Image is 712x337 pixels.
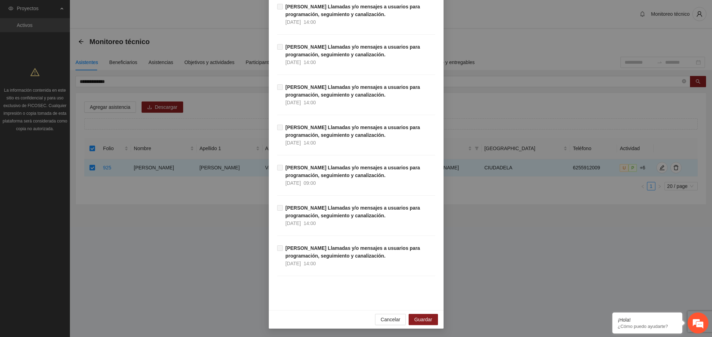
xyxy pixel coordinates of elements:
span: 14:00 [304,261,316,266]
span: 14:00 [304,100,316,105]
span: Estamos en línea. [41,93,96,164]
div: ¡Hola! [618,317,677,323]
strong: [PERSON_NAME] Llamadas y/o mensajes a usuarios para programación, seguimiento y canalización. [286,84,420,98]
button: Guardar [409,314,438,325]
textarea: Escriba su mensaje y pulse “Intro” [3,191,133,216]
span: Cancelar [381,316,400,323]
div: Minimizar ventana de chat en vivo [115,3,131,20]
strong: [PERSON_NAME] Llamadas y/o mensajes a usuarios para programación, seguimiento y canalización. [286,245,420,259]
span: [DATE] [286,59,301,65]
span: [DATE] [286,140,301,146]
strong: [PERSON_NAME] Llamadas y/o mensajes a usuarios para programación, seguimiento y canalización. [286,205,420,218]
span: 09:00 [304,180,316,186]
span: 14:00 [304,59,316,65]
span: [DATE] [286,19,301,25]
span: [DATE] [286,220,301,226]
div: Chatee con nosotros ahora [36,36,117,45]
span: 14:00 [304,140,316,146]
strong: [PERSON_NAME] Llamadas y/o mensajes a usuarios para programación, seguimiento y canalización. [286,125,420,138]
span: 14:00 [304,19,316,25]
span: [DATE] [286,180,301,186]
span: [DATE] [286,261,301,266]
strong: [PERSON_NAME] Llamadas y/o mensajes a usuarios para programación, seguimiento y canalización. [286,4,420,17]
strong: [PERSON_NAME] Llamadas y/o mensajes a usuarios para programación, seguimiento y canalización. [286,44,420,57]
span: 14:00 [304,220,316,226]
span: Guardar [414,316,432,323]
p: ¿Cómo puedo ayudarte? [618,324,677,329]
span: [DATE] [286,100,301,105]
strong: [PERSON_NAME] Llamadas y/o mensajes a usuarios para programación, seguimiento y canalización. [286,165,420,178]
button: Cancelar [375,314,406,325]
